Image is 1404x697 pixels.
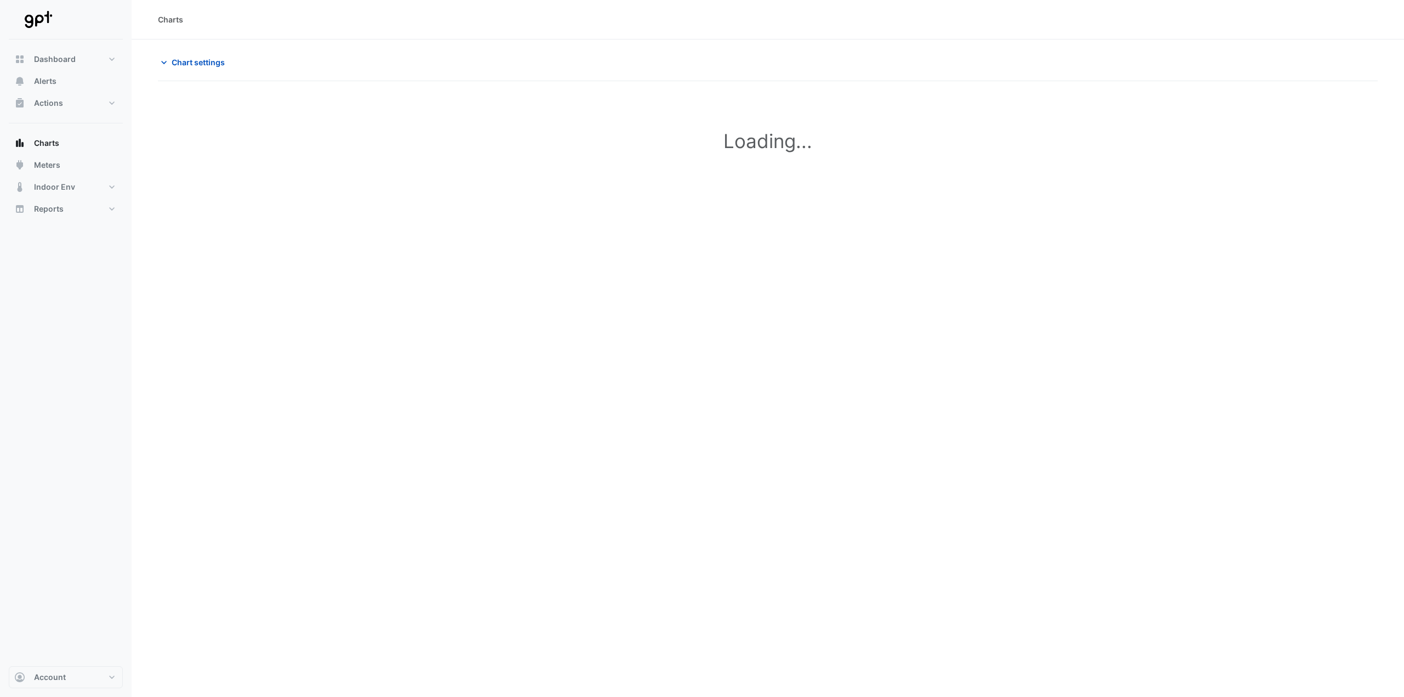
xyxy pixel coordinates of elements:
span: Chart settings [172,56,225,68]
app-icon: Charts [14,138,25,149]
div: Charts [158,14,183,25]
app-icon: Dashboard [14,54,25,65]
app-icon: Alerts [14,76,25,87]
button: Reports [9,198,123,220]
button: Actions [9,92,123,114]
img: Company Logo [13,9,63,31]
span: Alerts [34,76,56,87]
span: Indoor Env [34,182,75,192]
span: Actions [34,98,63,109]
span: Meters [34,160,60,171]
span: Reports [34,203,64,214]
button: Meters [9,154,123,176]
app-icon: Indoor Env [14,182,25,192]
button: Charts [9,132,123,154]
h1: Loading... [182,129,1354,152]
app-icon: Actions [14,98,25,109]
button: Account [9,666,123,688]
app-icon: Reports [14,203,25,214]
span: Dashboard [34,54,76,65]
button: Alerts [9,70,123,92]
button: Indoor Env [9,176,123,198]
button: Dashboard [9,48,123,70]
button: Chart settings [158,53,232,72]
span: Account [34,672,66,683]
span: Charts [34,138,59,149]
app-icon: Meters [14,160,25,171]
